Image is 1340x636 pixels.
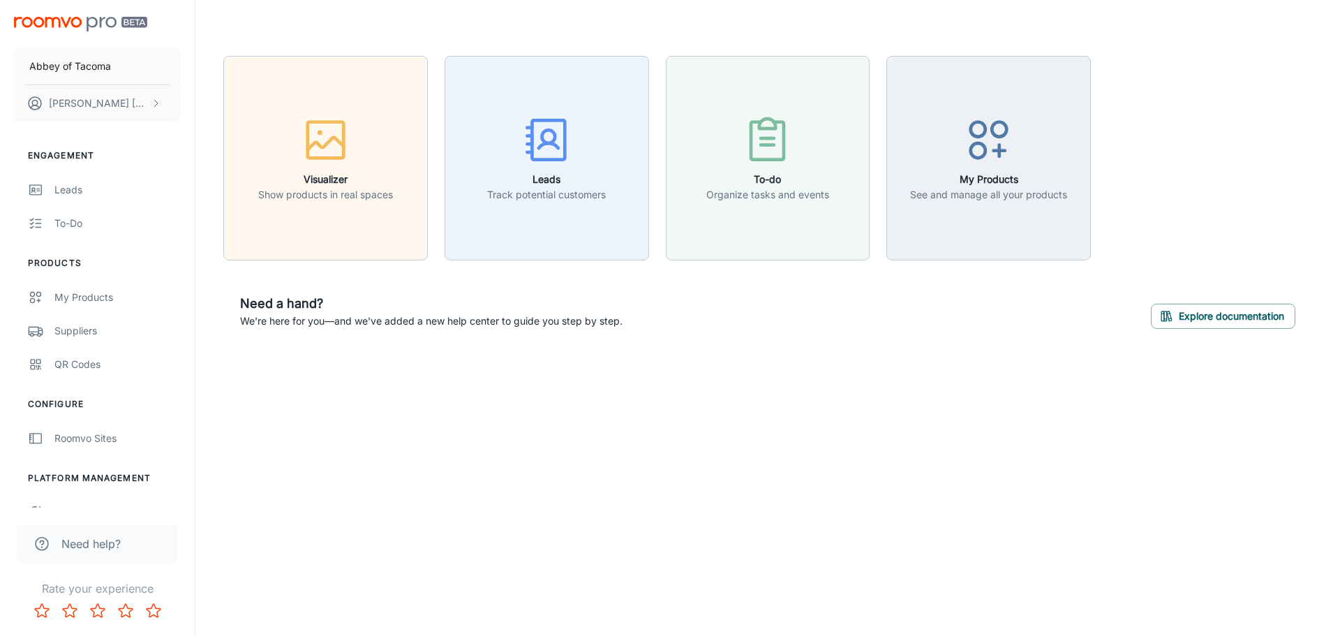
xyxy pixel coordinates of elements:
[445,56,649,260] button: LeadsTrack potential customers
[445,150,649,164] a: LeadsTrack potential customers
[910,187,1067,202] p: See and manage all your products
[14,48,181,84] button: Abbey of Tacoma
[706,187,829,202] p: Organize tasks and events
[54,182,181,198] div: Leads
[54,290,181,305] div: My Products
[49,96,147,111] p: [PERSON_NAME] [PERSON_NAME]
[1151,308,1295,322] a: Explore documentation
[258,187,393,202] p: Show products in real spaces
[886,56,1091,260] button: My ProductsSee and manage all your products
[706,172,829,187] h6: To-do
[886,150,1091,164] a: My ProductsSee and manage all your products
[666,56,870,260] button: To-doOrganize tasks and events
[54,216,181,231] div: To-do
[54,323,181,339] div: Suppliers
[258,172,393,187] h6: Visualizer
[910,172,1067,187] h6: My Products
[54,357,181,372] div: QR Codes
[240,313,623,329] p: We're here for you—and we've added a new help center to guide you step by step.
[487,187,606,202] p: Track potential customers
[14,17,147,31] img: Roomvo PRO Beta
[223,56,428,260] button: VisualizerShow products in real spaces
[29,59,111,74] p: Abbey of Tacoma
[666,150,870,164] a: To-doOrganize tasks and events
[240,294,623,313] h6: Need a hand?
[1151,304,1295,329] button: Explore documentation
[487,172,606,187] h6: Leads
[14,85,181,121] button: [PERSON_NAME] [PERSON_NAME]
